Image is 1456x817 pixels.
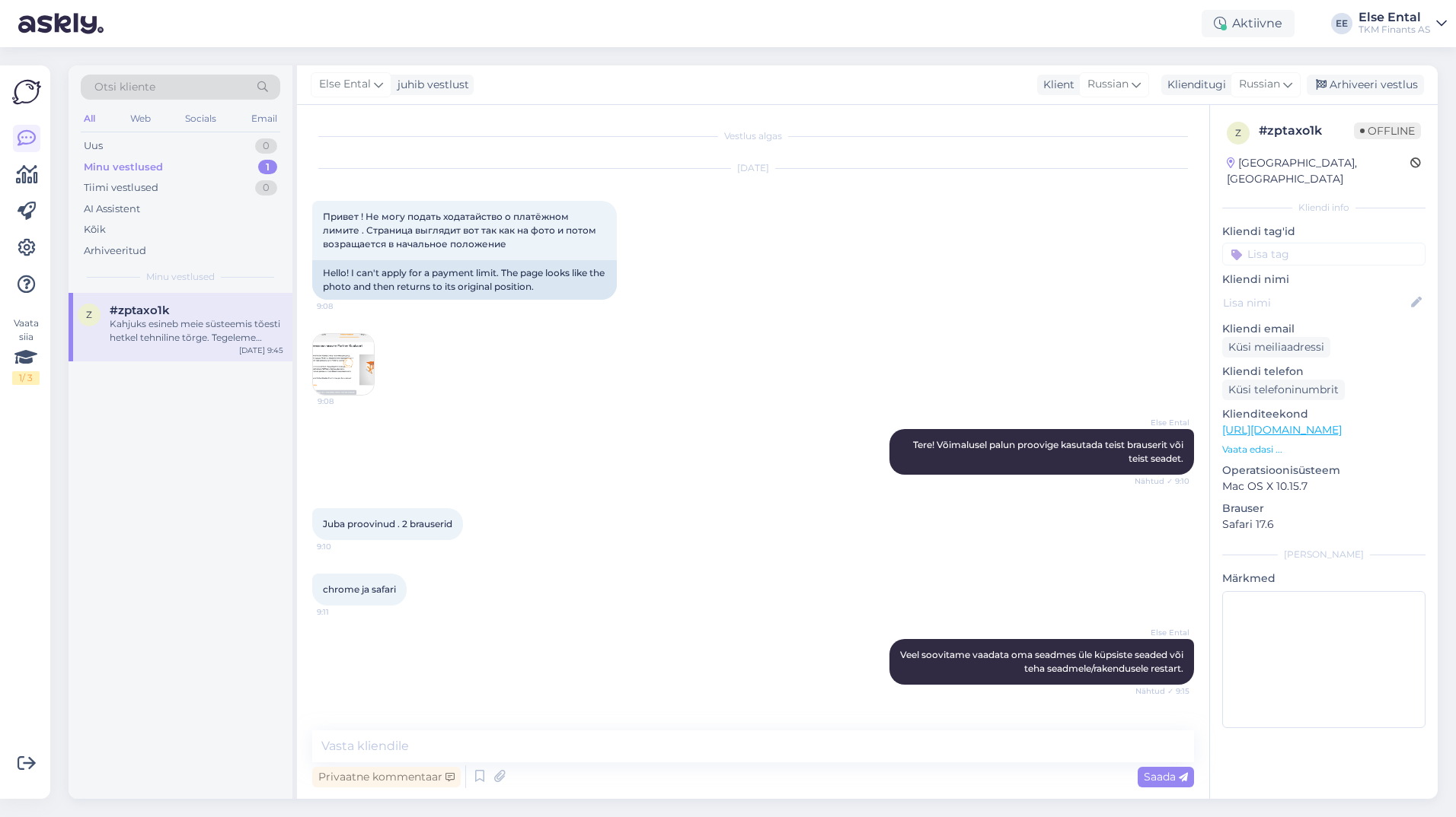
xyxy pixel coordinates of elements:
[248,109,280,129] div: Email
[255,138,277,154] div: 0
[1222,517,1426,532] p: Safari 17.6
[1222,423,1342,437] a: [URL][DOMAIN_NAME]
[1259,122,1354,140] div: # zptaxo1k
[1222,443,1426,456] p: Vaata edasi ...
[1202,10,1295,37] div: Aktiivne
[110,317,283,345] div: Kahjuks esineb meie süsteemis tõesti hetkel tehniline tõrge. Tegeleme [PERSON_NAME] likvideerimis...
[1354,122,1421,139] span: Offline
[110,304,170,317] span: #zptaxo1k
[913,439,1186,464] span: Tere! Võimalusel palun proovige kasutada teist brauserit või teist seadet.
[84,138,103,154] div: Uus
[1307,75,1424,95] div: Arhiveeri vestlus
[323,518,452,529] span: Juba proovinud . 2 brauserid
[1222,548,1426,561] div: [PERSON_NAME]
[1037,77,1074,93] div: Klient
[318,396,375,407] span: 9:08
[317,606,374,618] span: 9:11
[182,109,219,129] div: Socials
[1222,380,1345,400] div: Küsi telefoninumbrit
[86,309,92,320] span: z
[255,180,277,196] div: 0
[1239,76,1280,93] span: Russian
[1144,770,1188,784] span: Saada
[1222,571,1426,587] p: Märkmed
[258,160,277,175] div: 1
[1359,11,1430,24] div: Else Ental
[1227,155,1410,187] div: [GEOGRAPHIC_DATA], [GEOGRAPHIC_DATA]
[84,160,163,175] div: Minu vestlused
[84,222,106,237] div: Kõik
[127,109,154,129] div: Web
[1222,501,1426,517] p: Brauser
[323,211,599,250] span: Привет ! Не могу подать ходатайство о платёжном лимите . Страница выглядит вот так как на фото и ...
[1161,77,1226,93] div: Klienditugi
[239,345,283,356] div: [DATE] 9:45
[1331,13,1352,34] div: EE
[1235,127,1241,138] span: z
[1132,475,1189,487] span: Nähtud ✓ 9:10
[1132,685,1189,697] span: Nähtud ✓ 9:15
[1222,201,1426,215] div: Kliendi info
[1222,364,1426,380] p: Kliendi telefon
[84,202,140,217] div: AI Assistent
[1223,294,1408,311] input: Lisa nimi
[1222,337,1330,358] div: Küsi meiliaadressi
[84,180,158,196] div: Tiimi vestlused
[312,767,461,787] div: Privaatne kommentaar
[1087,76,1129,93] span: Russian
[312,129,1194,143] div: Vestlus algas
[1222,478,1426,494] p: Mac OS X 10.15.7
[319,76,371,93] span: Else Ental
[1359,24,1430,36] div: TKM Finants AS
[1132,417,1189,428] span: Else Ental
[323,583,396,595] span: chrome ja safari
[84,243,146,259] div: Arhiveeritud
[312,260,617,300] div: Hello! I can't apply for a payment limit. The page looks like the photo and then returns to its o...
[1132,627,1189,638] span: Else Ental
[313,334,374,395] img: Attachment
[12,78,41,106] img: Askly Logo
[94,79,155,95] span: Otsi kliente
[81,109,98,129] div: All
[1222,224,1426,240] p: Kliendi tag'id
[12,371,40,385] div: 1 / 3
[12,316,40,385] div: Vaata siia
[1222,406,1426,422] p: Klienditeekond
[900,649,1186,674] span: Veel soovitame vaadata oma seadmes üle küpsiste seaded või teha seadmele/rakendusele restart.
[1222,272,1426,288] p: Kliendi nimi
[1222,243,1426,265] input: Lisa tag
[317,300,374,312] span: 9:08
[391,77,469,93] div: juhib vestlust
[317,541,374,552] span: 9:10
[1222,321,1426,337] p: Kliendi email
[146,270,215,284] span: Minu vestlused
[312,161,1194,175] div: [DATE]
[1222,463,1426,478] p: Operatsioonisüsteem
[1359,11,1447,36] a: Else EntalTKM Finants AS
